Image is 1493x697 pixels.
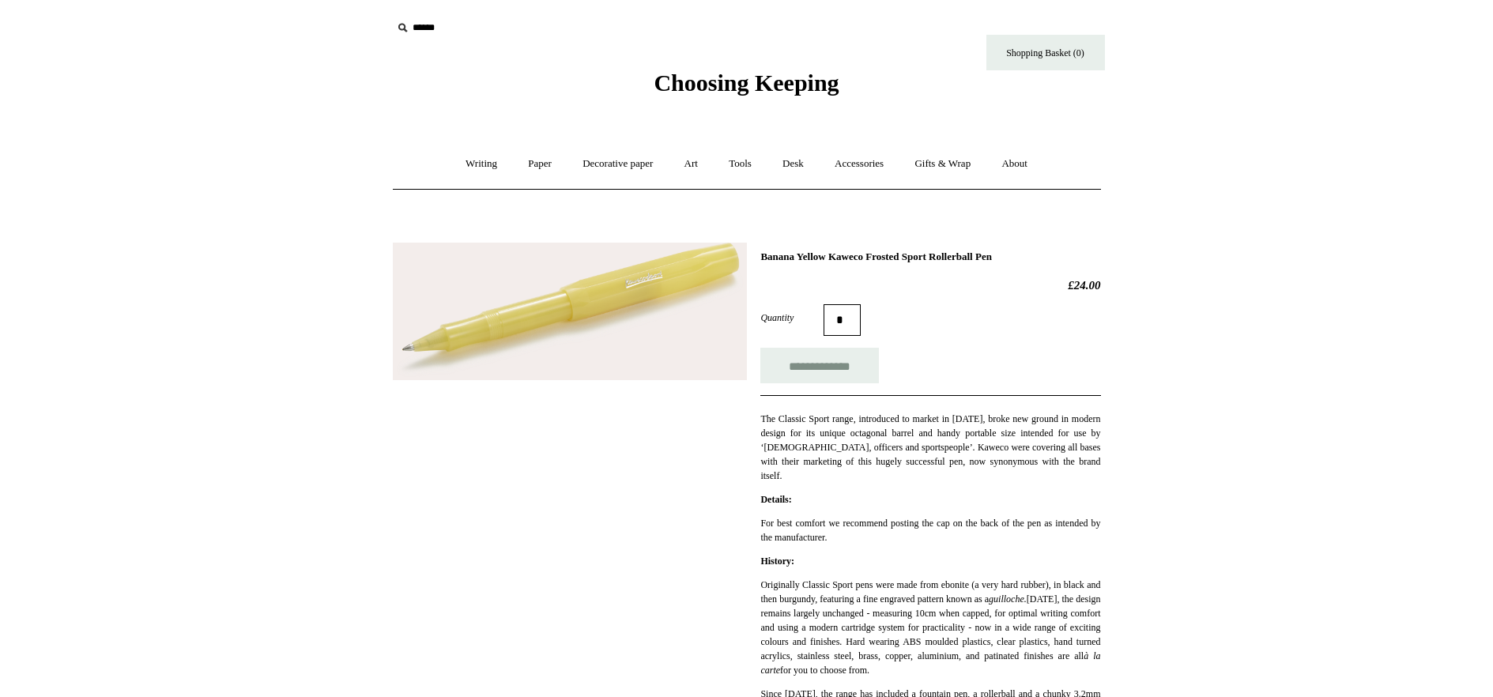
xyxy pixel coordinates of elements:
a: Shopping Basket (0) [986,35,1105,70]
a: About [987,143,1042,185]
p: Originally Classic Sport pens were made from ebonite (a very hard rubber), in black and then burg... [760,578,1100,677]
em: guilloche. [989,593,1027,605]
a: Gifts & Wrap [900,143,985,185]
a: Choosing Keeping [654,82,839,93]
h1: Banana Yellow Kaweco Frosted Sport Rollerball Pen [760,251,1100,263]
a: Writing [451,143,511,185]
label: Quantity [760,311,824,325]
span: Choosing Keeping [654,70,839,96]
img: Banana Yellow Kaweco Frosted Sport Rollerball Pen [393,243,747,381]
p: For best comfort we recommend posting the cap on the back of the pen as intended by the manufactu... [760,516,1100,544]
a: Desk [768,143,818,185]
strong: Details: [760,494,791,505]
a: Tools [714,143,766,185]
h2: £24.00 [760,278,1100,292]
p: The Classic Sport range, introduced to market in [DATE], broke new ground in modern design for it... [760,412,1100,483]
a: Art [670,143,712,185]
strong: History: [760,556,794,567]
a: Accessories [820,143,898,185]
a: Paper [514,143,566,185]
a: Decorative paper [568,143,667,185]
